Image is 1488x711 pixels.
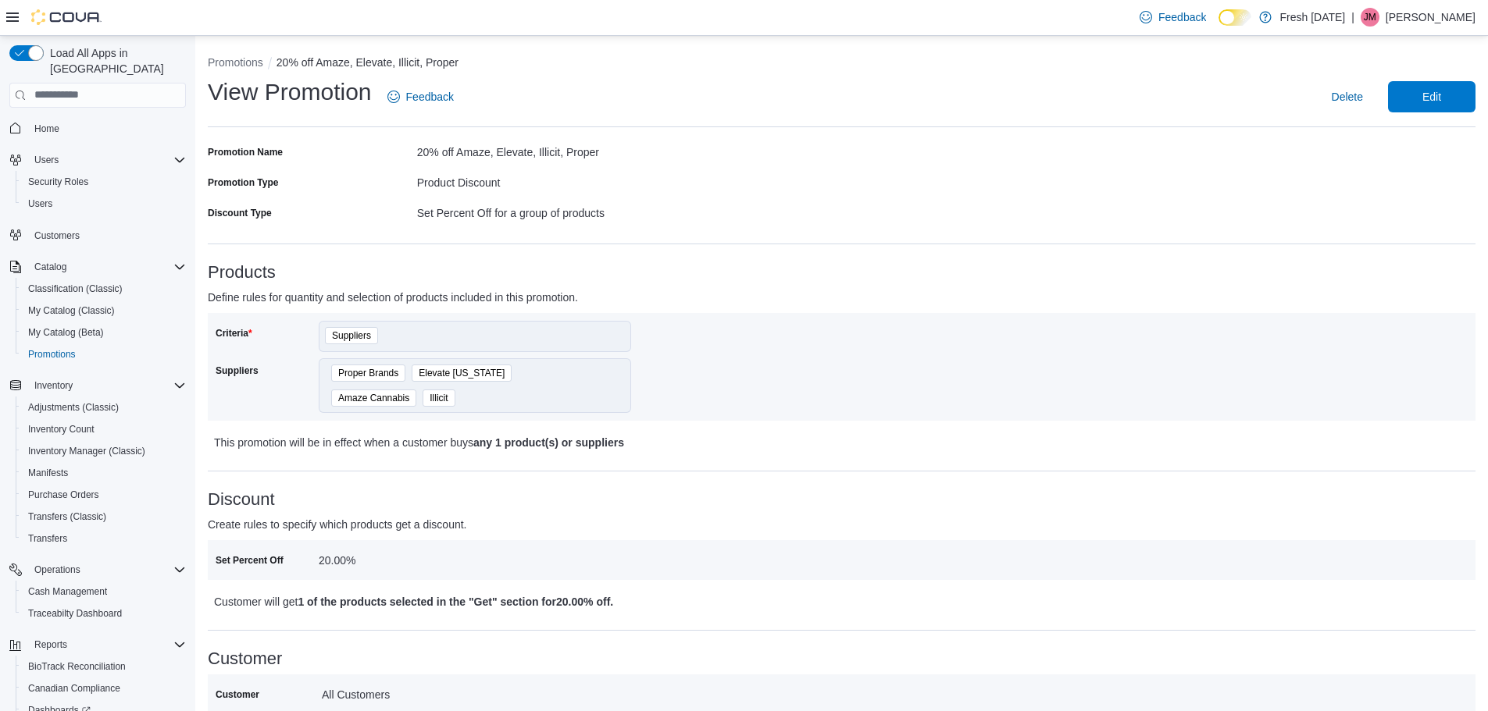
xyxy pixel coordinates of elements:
a: Home [28,119,66,138]
span: Users [28,197,52,210]
span: Elevate [US_STATE] [419,365,505,381]
span: BioTrack Reconciliation [22,657,186,676]
button: Operations [3,559,192,581]
label: Set Percent Off [216,554,284,567]
span: Home [28,119,186,138]
label: Promotion Type [208,176,278,189]
a: My Catalog (Classic) [22,301,121,320]
span: Reports [28,635,186,654]
button: Promotions [16,343,192,365]
span: Operations [28,560,186,579]
span: Inventory Count [28,423,95,435]
span: Purchase Orders [22,485,186,504]
label: Promotion Name [208,146,283,158]
a: Canadian Compliance [22,679,127,698]
a: BioTrack Reconciliation [22,657,132,676]
button: Users [3,149,192,171]
p: | [1351,8,1354,27]
span: Canadian Compliance [22,679,186,698]
button: Purchase Orders [16,484,192,506]
button: Inventory Count [16,418,192,440]
button: Edit [1388,81,1476,112]
span: Delete [1332,89,1363,105]
input: Dark Mode [1219,9,1251,26]
button: Customers [3,224,192,247]
a: Users [22,194,59,213]
label: Suppliers [216,364,259,377]
div: Set Percent Off for a group of products [417,201,842,219]
span: Transfers (Classic) [22,507,186,526]
span: Transfers (Classic) [28,510,106,523]
button: Inventory [3,375,192,396]
span: Inventory Count [22,420,186,439]
button: Traceabilty Dashboard [16,603,192,624]
button: Users [16,193,192,215]
label: Customer [216,688,259,701]
button: Operations [28,560,87,579]
a: Purchase Orders [22,485,105,504]
span: Adjustments (Classic) [28,401,119,414]
a: My Catalog (Beta) [22,323,110,342]
span: Proper Brands [338,365,398,381]
a: Transfers [22,529,73,548]
a: Feedback [381,81,460,112]
span: Security Roles [22,172,186,191]
a: Adjustments (Classic) [22,398,125,417]
button: Inventory Manager (Classic) [16,440,192,462]
span: Users [28,151,186,169]
span: Edit [1422,89,1441,105]
label: Criteria [216,327,252,340]
button: Inventory [28,376,79,395]
a: Security Roles [22,172,95,191]
button: Transfers [16,528,192,549]
span: Feedback [1158,9,1206,25]
p: Fresh [DATE] [1279,8,1345,27]
label: Discount Type [208,207,272,219]
span: Catalog [28,258,186,276]
span: Reports [34,638,67,651]
span: Cash Management [28,585,107,598]
span: My Catalog (Beta) [22,323,186,342]
button: Reports [28,635,73,654]
h1: View Promotion [208,76,372,108]
span: Transfers [28,532,67,545]
button: Catalog [3,256,192,278]
span: Load All Apps in [GEOGRAPHIC_DATA] [44,45,186,76]
span: Amaze Cannabis [331,389,416,407]
span: Promotions [28,348,76,361]
span: Illicit [423,389,455,407]
span: Inventory Manager (Classic) [22,442,186,460]
h3: Customer [208,649,1476,668]
nav: An example of EuiBreadcrumbs [208,55,1476,73]
span: Operations [34,563,80,576]
a: Inventory Count [22,420,101,439]
button: Classification (Classic) [16,278,192,300]
span: JM [1364,8,1376,27]
span: Illicit [430,390,448,406]
span: Elevate Missouri [412,364,512,382]
a: Customers [28,226,86,245]
span: Users [34,154,59,166]
span: Inventory [34,379,73,392]
span: Users [22,194,186,213]
a: Promotions [22,345,82,364]
span: Suppliers [325,327,378,344]
span: Classification (Classic) [28,283,123,295]
div: All Customers [322,682,525,701]
span: Inventory Manager (Classic) [28,445,145,457]
div: Product Discount [417,170,842,189]
span: My Catalog (Classic) [28,304,115,317]
b: any 1 product(s) or suppliers [473,436,624,449]
p: Customer will get [214,592,1155,611]
h3: Discount [208,490,1476,509]
span: Security Roles [28,176,88,188]
button: Users [28,151,65,169]
button: Reports [3,634,192,656]
span: Catalog [34,261,66,273]
span: Customers [34,229,80,242]
button: 20% off Amaze, Elevate, Illicit, Proper [277,56,459,69]
p: Create rules to specify which products get a discount. [208,515,1158,534]
button: Promotions [208,56,263,69]
span: Amaze Cannabis [338,390,409,406]
span: Adjustments (Classic) [22,398,186,417]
